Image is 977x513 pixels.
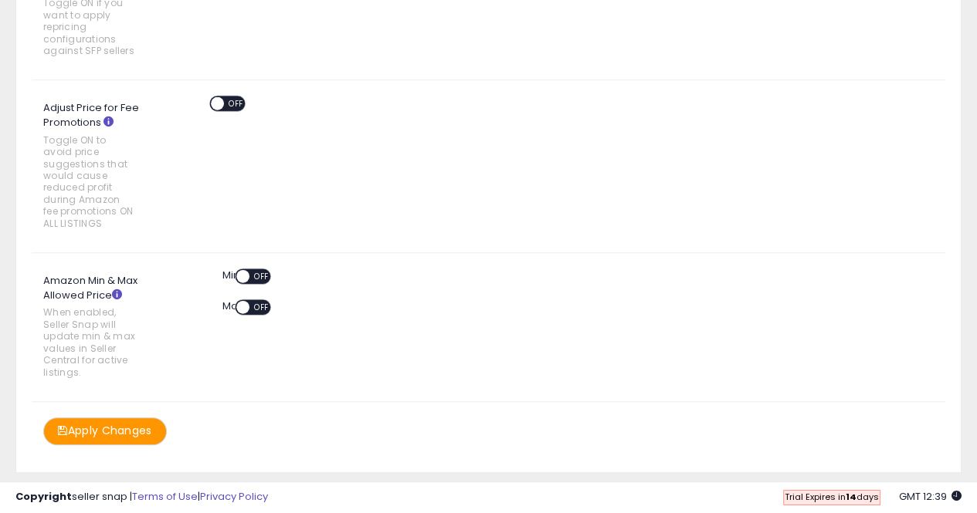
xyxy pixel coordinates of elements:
a: Terms of Use [132,489,198,504]
strong: Copyright [15,489,72,504]
a: Privacy Policy [200,489,268,504]
span: OFF [250,301,275,314]
span: OFF [250,270,275,283]
label: Amazon Min & Max Allowed Price [32,268,165,386]
label: Max [222,299,228,314]
button: Apply Changes [43,417,167,444]
span: Toggle ON to avoid price suggestions that would cause reduced profit during Amazon fee promotions... [43,134,137,230]
label: Adjust Price for Fee Promotions [32,96,165,237]
span: When enabled, Seller Snap will update min & max values in Seller Central for active listings. [43,306,137,378]
b: 14 [846,491,857,503]
span: Trial Expires in days [785,491,879,503]
span: OFF [224,97,249,110]
div: seller snap | | [15,490,268,505]
span: 2025-10-10 12:39 GMT [899,489,962,504]
label: Min [222,268,228,283]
